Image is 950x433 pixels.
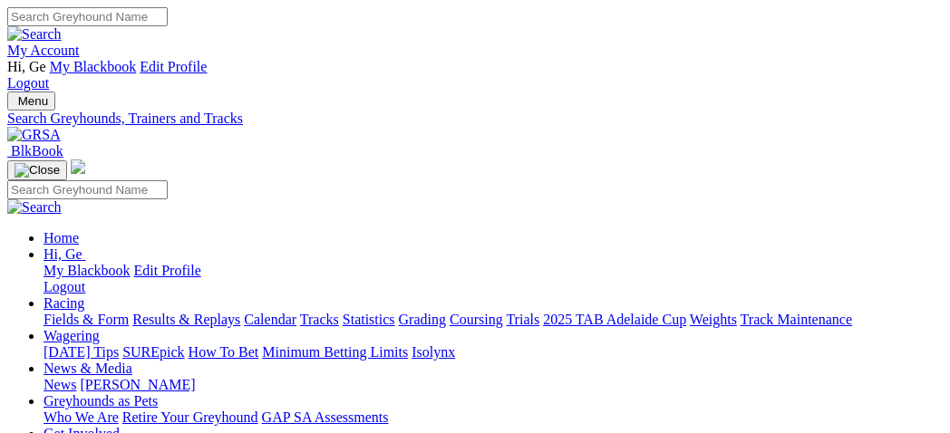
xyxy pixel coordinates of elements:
[343,312,395,327] a: Statistics
[262,344,408,360] a: Minimum Betting Limits
[7,127,61,143] img: GRSA
[741,312,852,327] a: Track Maintenance
[7,43,80,58] a: My Account
[44,263,943,295] div: Hi, Ge
[543,312,686,327] a: 2025 TAB Adelaide Cup
[44,377,943,393] div: News & Media
[44,344,943,361] div: Wagering
[18,94,48,108] span: Menu
[44,409,943,426] div: Greyhounds as Pets
[44,361,132,376] a: News & Media
[44,246,86,262] a: Hi, Ge
[244,312,296,327] a: Calendar
[7,160,67,180] button: Toggle navigation
[44,263,131,278] a: My Blackbook
[44,393,158,409] a: Greyhounds as Pets
[44,344,119,360] a: [DATE] Tips
[44,409,119,425] a: Who We Are
[7,26,62,43] img: Search
[44,312,129,327] a: Fields & Form
[7,75,49,91] a: Logout
[7,91,55,111] button: Toggle navigation
[506,312,539,327] a: Trials
[300,312,339,327] a: Tracks
[7,143,63,159] a: BlkBook
[44,279,85,294] a: Logout
[7,180,168,199] input: Search
[7,7,168,26] input: Search
[7,59,46,74] span: Hi, Ge
[50,59,137,74] a: My Blackbook
[134,263,201,278] a: Edit Profile
[15,163,60,178] img: Close
[44,377,76,392] a: News
[132,312,240,327] a: Results & Replays
[71,159,85,174] img: logo-grsa-white.png
[7,111,943,127] a: Search Greyhounds, Trainers and Tracks
[7,59,943,91] div: My Account
[44,328,100,343] a: Wagering
[122,409,258,425] a: Retire Your Greyhound
[80,377,195,392] a: [PERSON_NAME]
[44,295,84,311] a: Racing
[7,199,62,216] img: Search
[44,246,82,262] span: Hi, Ge
[690,312,737,327] a: Weights
[412,344,455,360] a: Isolynx
[399,312,446,327] a: Grading
[11,143,63,159] span: BlkBook
[122,344,184,360] a: SUREpick
[44,312,943,328] div: Racing
[450,312,503,327] a: Coursing
[44,230,79,245] a: Home
[262,409,389,425] a: GAP SA Assessments
[140,59,207,74] a: Edit Profile
[189,344,259,360] a: How To Bet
